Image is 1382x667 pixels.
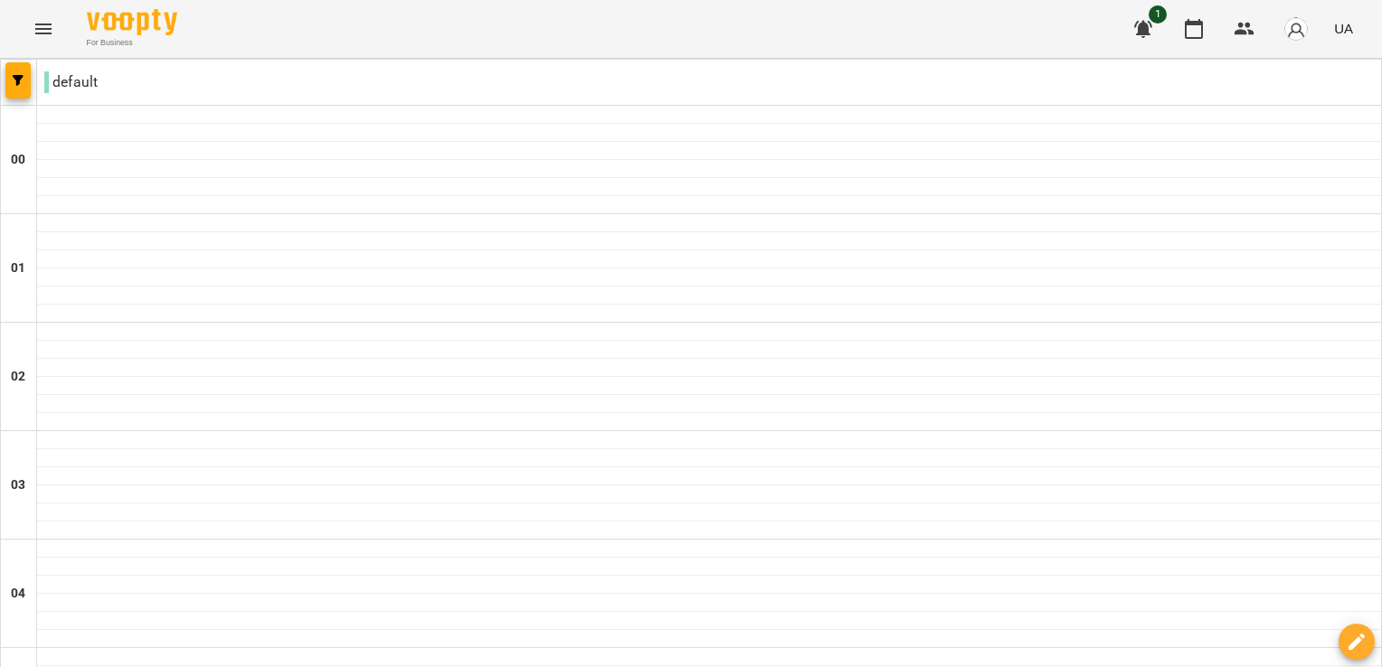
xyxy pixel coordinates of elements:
img: Voopty Logo [87,9,177,35]
button: Menu [22,7,65,51]
span: For Business [87,37,177,49]
h6: 04 [11,584,25,604]
p: default [44,71,98,93]
h6: 01 [11,258,25,278]
img: avatar_s.png [1283,16,1309,42]
h6: 00 [11,150,25,170]
h6: 02 [11,367,25,387]
h6: 03 [11,475,25,495]
span: UA [1334,19,1353,38]
button: UA [1327,12,1360,45]
span: 1 [1149,5,1167,23]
